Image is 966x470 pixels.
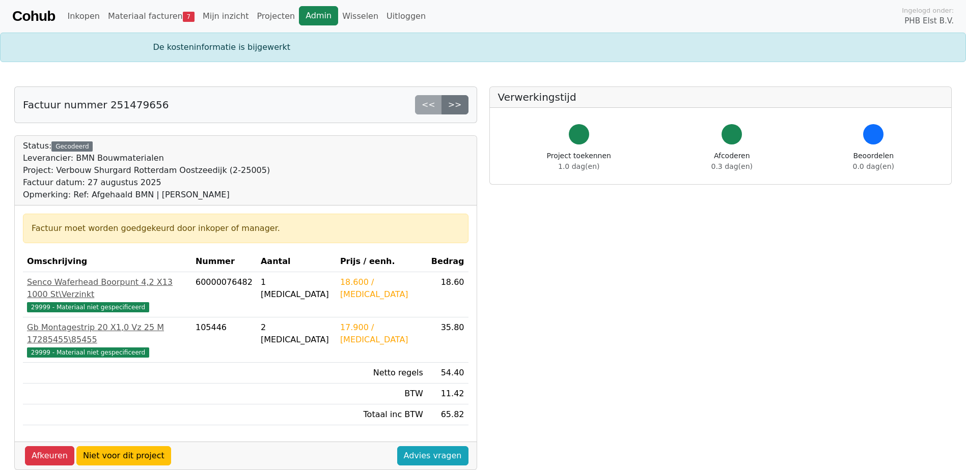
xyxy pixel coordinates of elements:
[51,141,93,152] div: Gecodeerd
[427,363,468,384] td: 54.40
[340,321,423,346] div: 17.900 / [MEDICAL_DATA]
[183,12,195,22] span: 7
[336,384,427,404] td: BTW
[299,6,338,25] a: Admin
[27,347,149,358] span: 29999 - Materiaal niet gespecificeerd
[853,151,894,172] div: Beoordelen
[23,189,270,201] div: Opmerking: Ref: Afgehaald BMN | [PERSON_NAME]
[427,317,468,363] td: 35.80
[23,140,270,201] div: Status:
[27,276,187,301] div: Senco Waferhead Boorpunt 4,2 X13 1000 St\Verzinkt
[191,251,257,272] th: Nummer
[338,6,382,26] a: Wisselen
[336,363,427,384] td: Netto regels
[336,404,427,425] td: Totaal inc BTW
[711,151,753,172] div: Afcoderen
[27,276,187,313] a: Senco Waferhead Boorpunt 4,2 X13 1000 St\Verzinkt29999 - Materiaal niet gespecificeerd
[27,302,149,312] span: 29999 - Materiaal niet gespecificeerd
[853,162,894,170] span: 0.0 dag(en)
[257,251,336,272] th: Aantal
[441,95,468,114] a: >>
[63,6,103,26] a: Inkopen
[23,152,270,164] div: Leverancier: BMN Bouwmaterialen
[336,251,427,272] th: Prijs / eenh.
[340,276,423,301] div: 18.600 / [MEDICAL_DATA]
[191,272,257,317] td: 60000076482
[427,272,468,317] td: 18.60
[23,99,169,111] h5: Factuur nummer 251479656
[904,15,954,27] span: PHB Elst B.V.
[23,164,270,177] div: Project: Verbouw Shurgard Rotterdam Oostzeedijk (2-25005)
[104,6,199,26] a: Materiaal facturen7
[147,41,819,53] div: De kosteninformatie is bijgewerkt
[902,6,954,15] span: Ingelogd onder:
[23,251,191,272] th: Omschrijving
[253,6,299,26] a: Projecten
[199,6,253,26] a: Mijn inzicht
[23,177,270,189] div: Factuur datum: 27 augustus 2025
[76,446,171,465] a: Niet voor dit project
[261,321,332,346] div: 2 [MEDICAL_DATA]
[261,276,332,301] div: 1 [MEDICAL_DATA]
[191,317,257,363] td: 105446
[397,446,468,465] a: Advies vragen
[711,162,753,170] span: 0.3 dag(en)
[427,251,468,272] th: Bedrag
[32,222,460,234] div: Factuur moet worden goedgekeurd door inkoper of manager.
[27,321,187,358] a: Gb Montagestrip 20 X1,0 Vz 25 M 17285455\8545529999 - Materiaal niet gespecificeerd
[25,446,74,465] a: Afkeuren
[12,4,55,28] a: Cohub
[427,384,468,404] td: 11.42
[498,91,944,103] h5: Verwerkingstijd
[382,6,430,26] a: Uitloggen
[427,404,468,425] td: 65.82
[547,151,611,172] div: Project toekennen
[558,162,599,170] span: 1.0 dag(en)
[27,321,187,346] div: Gb Montagestrip 20 X1,0 Vz 25 M 17285455\85455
